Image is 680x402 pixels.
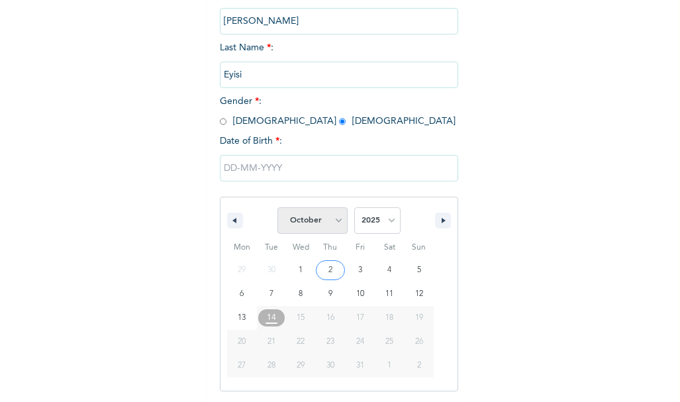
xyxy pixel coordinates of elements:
input: Enter your first name [220,8,458,34]
button: 16 [316,306,346,330]
span: 16 [326,306,334,330]
span: 24 [356,330,364,354]
button: 29 [286,354,316,377]
span: 21 [267,330,275,354]
span: Gender : [DEMOGRAPHIC_DATA] [DEMOGRAPHIC_DATA] [220,97,456,126]
span: Fri [345,237,375,258]
button: 22 [286,330,316,354]
span: 25 [385,330,393,354]
span: Thu [316,237,346,258]
span: 5 [417,258,421,282]
button: 18 [375,306,405,330]
button: 28 [257,354,287,377]
button: 9 [316,282,346,306]
span: Sat [375,237,405,258]
span: 3 [358,258,362,282]
button: 23 [316,330,346,354]
span: 26 [415,330,423,354]
span: 8 [299,282,303,306]
span: 7 [269,282,273,306]
span: Date of Birth : [220,134,282,148]
span: 6 [240,282,244,306]
button: 12 [404,282,434,306]
button: 25 [375,330,405,354]
input: Enter your last name [220,62,458,88]
button: 1 [286,258,316,282]
span: Sun [404,237,434,258]
button: 31 [345,354,375,377]
button: 3 [345,258,375,282]
input: DD-MM-YYYY [220,155,458,181]
span: Wed [286,237,316,258]
button: 14 [257,306,287,330]
span: 11 [385,282,393,306]
button: 15 [286,306,316,330]
span: Tue [257,237,287,258]
span: 12 [415,282,423,306]
span: 15 [297,306,305,330]
button: 27 [227,354,257,377]
span: 28 [267,354,275,377]
button: 6 [227,282,257,306]
span: 31 [356,354,364,377]
span: 29 [297,354,305,377]
button: 30 [316,354,346,377]
span: 13 [238,306,246,330]
span: 22 [297,330,305,354]
button: 24 [345,330,375,354]
button: 17 [345,306,375,330]
button: 26 [404,330,434,354]
span: 20 [238,330,246,354]
button: 19 [404,306,434,330]
button: 8 [286,282,316,306]
button: 10 [345,282,375,306]
button: 2 [316,258,346,282]
button: 13 [227,306,257,330]
span: 18 [385,306,393,330]
span: 17 [356,306,364,330]
button: 11 [375,282,405,306]
button: 5 [404,258,434,282]
span: Mon [227,237,257,258]
button: 21 [257,330,287,354]
button: 7 [257,282,287,306]
span: Last Name : [220,43,458,79]
span: 19 [415,306,423,330]
span: 23 [326,330,334,354]
button: 4 [375,258,405,282]
span: 27 [238,354,246,377]
span: 9 [328,282,332,306]
span: 14 [267,306,276,330]
span: 10 [356,282,364,306]
span: 2 [328,258,332,282]
span: 1 [299,258,303,282]
span: 4 [387,258,391,282]
span: 30 [326,354,334,377]
button: 20 [227,330,257,354]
